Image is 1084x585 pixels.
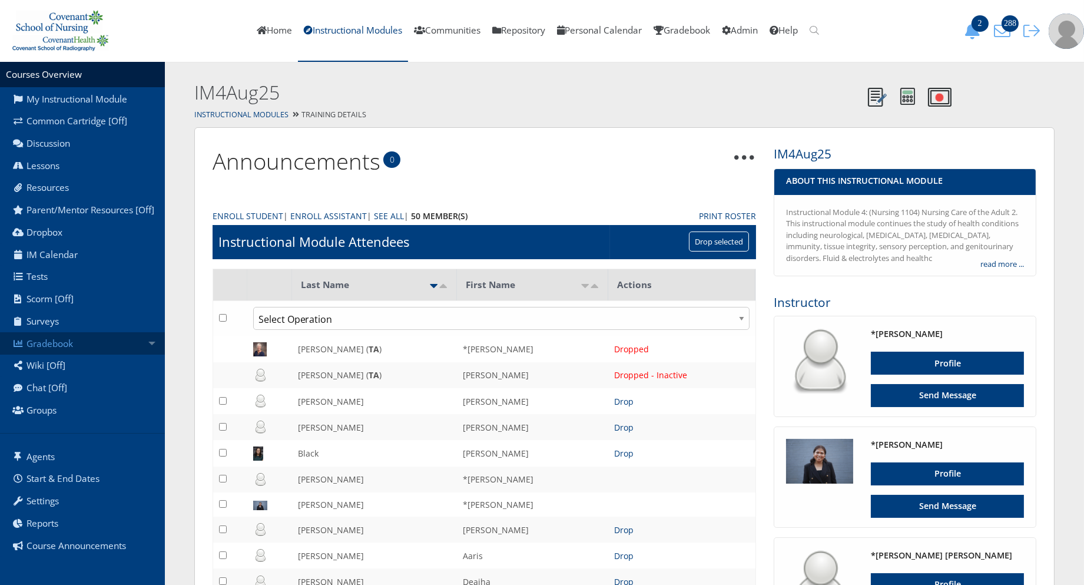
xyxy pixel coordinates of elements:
[960,22,990,39] button: 2
[1002,15,1019,32] span: 288
[457,543,608,569] td: Aaris
[290,210,367,222] a: Enroll Assistant
[457,414,608,440] td: [PERSON_NAME]
[457,336,608,362] td: *[PERSON_NAME]
[960,24,990,37] a: 2
[786,207,1024,265] div: Instructional Module 4: (Nursing 1104) Nursing Care of the Adult 2. This instructional module con...
[218,233,409,251] h1: Instructional Module Attendees
[614,369,750,381] div: Dropped - Inactive
[980,259,1024,270] a: read more ...
[457,493,608,517] td: *[PERSON_NAME]
[292,543,458,569] td: [PERSON_NAME]
[871,352,1024,375] a: Profile
[457,269,608,301] th: First Name
[369,369,379,381] b: TA
[614,448,634,459] a: Drop
[6,68,82,81] a: Courses Overview
[292,467,458,493] td: [PERSON_NAME]
[383,151,400,168] span: 0
[581,284,590,288] img: asc.png
[614,550,634,561] a: Drop
[590,284,599,288] img: desc.png
[165,107,1084,124] div: Training Details
[292,362,458,388] td: [PERSON_NAME] ( )
[928,88,952,107] img: Record Video Note
[774,146,1036,163] h3: IM4Aug25
[786,328,854,396] img: user_64.png
[292,517,458,543] td: [PERSON_NAME]
[1049,14,1084,49] img: user-profile-default-picture.png
[990,24,1019,37] a: 288
[292,493,458,517] td: [PERSON_NAME]
[608,269,755,301] th: Actions
[194,80,861,106] h2: IM4Aug25
[871,328,1024,340] h4: *[PERSON_NAME]
[871,439,1024,451] h4: *[PERSON_NAME]
[457,388,608,414] td: [PERSON_NAME]
[194,110,289,120] a: Instructional Modules
[786,439,854,484] img: 2687_125_125.jpg
[871,550,1024,561] h4: *[PERSON_NAME] [PERSON_NAME]
[786,175,1024,187] h4: About This Instructional Module
[614,422,634,433] a: Drop
[614,343,750,355] div: Dropped
[213,210,681,222] div: | | |
[774,294,1036,311] h3: Instructor
[868,88,887,107] img: Notes
[292,336,458,362] td: [PERSON_NAME] ( )
[213,146,380,176] a: Announcements0
[457,440,608,466] td: [PERSON_NAME]
[457,362,608,388] td: [PERSON_NAME]
[457,517,608,543] td: [PERSON_NAME]
[429,284,439,288] img: asc_active.png
[871,462,1024,485] a: Profile
[292,440,458,466] td: Black
[457,467,608,493] td: *[PERSON_NAME]
[990,22,1019,39] button: 288
[871,384,1024,407] a: Send Message
[292,269,458,301] th: Last Name
[292,388,458,414] td: [PERSON_NAME]
[369,343,379,355] b: TA
[292,414,458,440] td: [PERSON_NAME]
[972,15,989,32] span: 2
[614,396,634,407] a: Drop
[374,210,404,222] a: See All
[900,88,915,105] img: Calculator
[439,284,448,288] img: desc.png
[614,524,634,536] a: Drop
[871,495,1024,518] a: Send Message
[213,210,283,222] a: Enroll Student
[699,210,756,222] a: Print Roster
[689,232,749,252] input: Drop selected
